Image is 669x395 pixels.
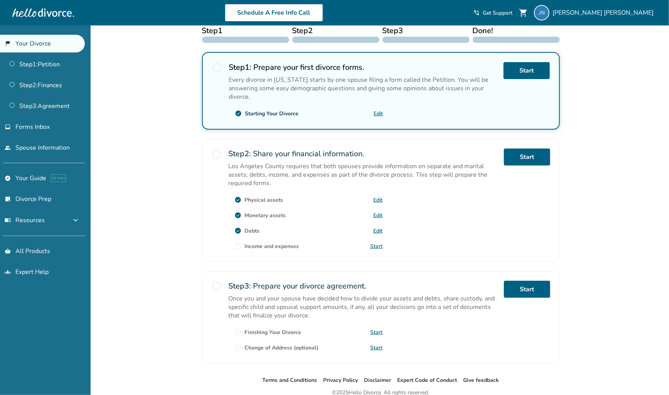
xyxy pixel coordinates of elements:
[229,76,497,101] p: Every divorce in [US_STATE] starts by one spouse filing a form called the Petition. You will be a...
[5,124,11,130] span: inbox
[5,216,45,225] span: Resources
[474,10,480,16] span: phone_in_talk
[5,145,11,151] span: people
[371,344,383,351] a: Start
[371,243,383,250] a: Start
[398,376,457,384] a: Expert Code of Conduct
[235,329,242,336] span: radio_button_unchecked
[212,149,222,159] span: radio_button_unchecked
[229,281,498,291] h2: Prepare your divorce agreement.
[229,281,251,291] strong: Step 3 :
[519,8,528,17] span: shopping_cart
[263,376,317,384] a: Terms and Conditions
[553,8,657,17] span: [PERSON_NAME] [PERSON_NAME]
[235,227,242,234] span: check_circle
[483,9,512,17] span: Get Support
[364,376,391,385] li: Disclaimer
[374,196,383,204] a: Edit
[51,174,66,182] span: AI beta
[245,243,299,250] div: Income and expenses
[374,110,383,117] a: Edit
[229,294,498,320] p: Once you and your spouse have decided how to divide your assets and debts, share custody, and spe...
[5,175,11,181] span: explore
[229,149,251,159] strong: Step 2 :
[534,5,549,20] img: jeannguyen3@gmail.com
[371,329,383,336] a: Start
[212,281,222,292] span: radio_button_unchecked
[235,243,242,250] span: radio_button_unchecked
[504,281,550,298] a: Start
[229,62,497,73] h2: Prepare your first divorce forms.
[5,196,11,202] span: list_alt_check
[212,62,223,73] span: radio_button_unchecked
[5,41,11,47] span: flag_2
[229,62,252,73] strong: Step 1 :
[245,212,286,219] div: Monetary assets
[292,25,379,37] span: Step 2
[235,196,242,203] span: check_circle
[235,212,242,219] span: check_circle
[225,4,323,22] a: Schedule A Free Info Call
[71,216,80,225] span: expand_more
[229,162,498,187] p: Los Angeles County requires that both spouses provide information on separate and marital assets,...
[473,25,560,37] span: Done!
[504,149,550,165] a: Start
[229,149,498,159] h2: Share your financial information.
[235,110,242,117] span: check_circle
[245,196,283,204] div: Physical assets
[202,25,289,37] span: Step 1
[383,25,470,37] span: Step 3
[245,227,260,235] div: Debts
[235,344,242,351] span: radio_button_unchecked
[245,110,299,117] div: Starting Your Divorce
[463,376,499,385] li: Give feedback
[245,329,302,336] div: Finishing Your Divorce
[474,9,512,17] a: phone_in_talkGet Support
[5,248,11,254] span: shopping_basket
[504,62,550,79] a: Start
[5,217,11,223] span: menu_book
[374,212,383,219] a: Edit
[374,227,383,235] a: Edit
[324,376,358,384] a: Privacy Policy
[15,123,50,131] span: Forms Inbox
[245,344,319,351] div: Change of Address (optional)
[5,269,11,275] span: groups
